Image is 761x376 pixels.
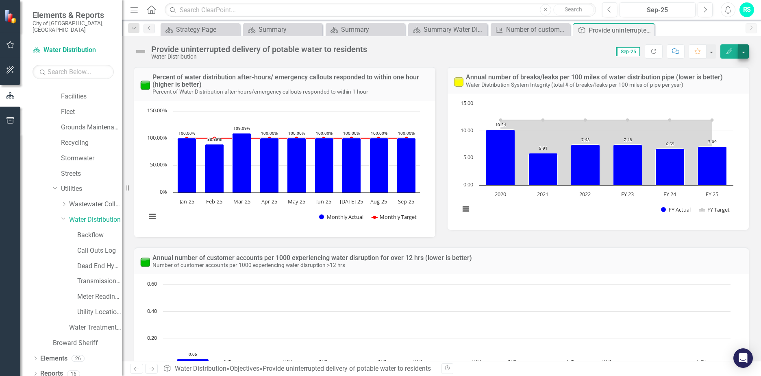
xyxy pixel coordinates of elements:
a: Summary [245,24,320,35]
text: 100.00% [371,130,387,136]
text: 100.00% [288,130,305,136]
span: Search [565,6,582,13]
text: 100.00% [343,130,360,136]
text: 5.91 [539,145,548,151]
div: Chart. Highcharts interactive chart. [142,107,427,229]
div: Summary [259,24,320,35]
a: Meter Reading ([PERSON_NAME]) [77,292,122,302]
div: Water Distribution [151,54,367,60]
text: Apr-25 [261,198,277,205]
text: Feb-25 [206,198,222,205]
text: Sep-25 [398,198,414,205]
text: 0.05 [189,351,197,357]
text: 0.00 [508,358,516,364]
a: Summary [328,24,403,35]
path: Apr-25, 100. Monthly Actual. [260,138,279,192]
small: Number of customer accounts per 1000 experiencing water disruption >12 hrs [152,262,345,268]
img: ClearPoint Strategy [4,9,18,24]
text: 100.00% [261,130,278,136]
div: 26 [72,355,85,362]
text: 0.20 [147,334,157,341]
path: FY 23, 7.48031496. FY Actual. [613,145,642,186]
input: Search Below... [33,65,114,79]
a: Summary Water Distribution - Program Description (6030) [410,24,485,35]
text: 10.24 [495,122,506,127]
a: Elements [40,354,67,363]
a: Water Distribution [33,46,114,55]
a: Annual number of customer accounts per 1000 experiencing water disruption for over 12 hrs (lower ... [152,254,472,262]
text: [DATE]-25 [340,198,363,205]
text: 150.00% [147,107,167,114]
text: 109.09% [233,125,250,131]
path: Jun-25, 100. Monthly Actual. [315,138,334,192]
a: Utilities [61,184,122,194]
text: 0.00 [472,358,481,364]
text: 0.40 [147,307,157,315]
a: Backflow [77,231,122,240]
a: Objectives [230,365,259,372]
a: Wastewater Collection [69,200,122,209]
path: May-25, 100. Monthly Actual. [287,138,306,192]
button: Sep-25 [620,2,696,17]
a: Recycling [61,138,122,148]
path: 2021, 5.90551181. FY Actual. [529,153,558,186]
a: Fleet [61,107,122,117]
a: Facilities [61,92,122,101]
input: Search ClearPoint... [165,3,596,17]
a: Water Treatment Plant [69,323,122,332]
text: FY 24 [663,190,676,198]
button: View chart menu, Chart [147,211,158,222]
button: Show Monthly Target [372,213,417,221]
text: 0.60 [147,280,157,287]
path: 2021, 12. FY Target. [541,118,545,122]
text: Jun-25 [315,198,331,205]
a: Call Outs Log [77,246,122,256]
img: Slightly below target [454,77,463,87]
path: Sep-25, 100. Monthly Actual. [397,138,416,192]
text: 2021 [537,190,548,198]
a: Stormwater [61,154,122,163]
a: Water Distribution [69,215,122,225]
a: Number of customer accounts per 1000 experiencing water disruption >12 hrs [493,24,568,35]
text: FY 25 [706,190,718,198]
text: 100.00% [398,130,415,136]
text: 0.00 [697,358,706,364]
path: Mar-25, 109.09090909. Monthly Actual. [233,133,251,192]
text: 10.00 [461,127,473,134]
text: 0.00 [319,358,327,364]
div: Number of customer accounts per 1000 experiencing water disruption >12 hrs [506,24,568,35]
path: 2022, 12. FY Target. [584,118,587,122]
g: FY Actual, series 1 of 2. Bar series with 6 bars. [486,130,727,186]
div: Provide uninterrupted delivery of potable water to residents [589,25,652,35]
text: 100.00% [178,130,195,136]
path: Feb-25, 88.88888889. Monthly Actual. [205,144,224,192]
div: Strategy Page [176,24,238,35]
text: 0.00 [378,358,386,364]
div: » » [163,364,435,374]
div: Open Intercom Messenger [733,348,753,368]
div: Summary Water Distribution - Program Description (6030) [424,24,485,35]
path: FY 24, 12. FY Target. [668,118,672,122]
span: Elements & Reports [33,10,114,20]
a: Percent of water distribution after-hours/ emergency callouts responded to within one hour (highe... [152,73,419,88]
small: City of [GEOGRAPHIC_DATA], [GEOGRAPHIC_DATA] [33,20,114,33]
text: 0.00 [224,358,233,364]
a: Annual number of breaks/leaks per 100 miles of water distribution pipe (lower is better) [466,73,723,81]
img: Not Defined [134,45,147,58]
path: Jul-25, 100. Monthly Actual. [342,138,361,192]
text: 100.00% [147,134,167,141]
path: FY 23, 12. FY Target. [626,118,629,122]
path: FY 25, 7.08661417. FY Actual. [698,147,727,186]
text: 7.48 [581,137,590,142]
button: Search [553,4,594,15]
text: 0.00 [602,358,611,364]
div: Chart. Highcharts interactive chart. [456,100,741,222]
text: 0.00 [283,358,292,364]
svg: Interactive chart [456,100,737,222]
path: 2020, 10.23622047. FY Actual. [486,130,515,186]
text: 2020 [495,190,506,198]
text: May-25 [288,198,305,205]
a: Grounds Maintenance [61,123,122,132]
text: 0.00 [413,358,422,364]
a: Broward Sheriff [53,339,122,348]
